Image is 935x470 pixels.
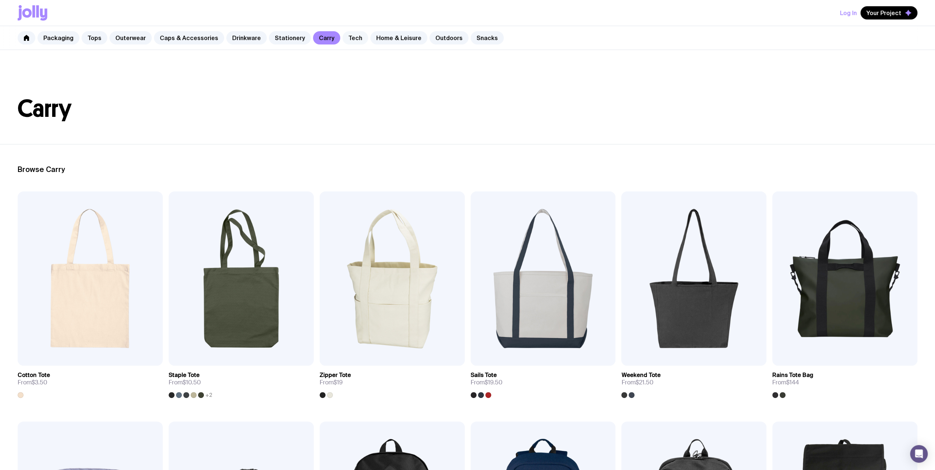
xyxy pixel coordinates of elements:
[471,379,503,386] span: From
[320,366,465,398] a: Zipper ToteFrom$19
[18,97,917,121] h1: Carry
[471,31,504,44] a: Snacks
[313,31,340,44] a: Carry
[370,31,427,44] a: Home & Leisure
[772,366,917,398] a: Rains Tote BagFrom$144
[183,378,201,386] span: $10.50
[860,6,917,19] button: Your Project
[18,372,50,379] h3: Cotton Tote
[621,372,660,379] h3: Weekend Tote
[320,372,351,379] h3: Zipper Tote
[18,366,163,398] a: Cotton ToteFrom$3.50
[320,379,343,386] span: From
[18,379,47,386] span: From
[840,6,857,19] button: Log In
[621,366,766,398] a: Weekend ToteFrom$21.50
[154,31,224,44] a: Caps & Accessories
[169,379,201,386] span: From
[485,378,503,386] span: $19.50
[429,31,468,44] a: Outdoors
[786,378,799,386] span: $144
[772,379,799,386] span: From
[772,372,813,379] h3: Rains Tote Bag
[471,366,616,398] a: Sails ToteFrom$19.50
[635,378,653,386] span: $21.50
[205,392,212,398] span: +2
[18,165,917,174] h2: Browse Carry
[169,372,199,379] h3: Staple Tote
[109,31,152,44] a: Outerwear
[334,378,343,386] span: $19
[37,31,79,44] a: Packaging
[910,445,928,463] div: Open Intercom Messenger
[471,372,497,379] h3: Sails Tote
[226,31,267,44] a: Drinkware
[342,31,368,44] a: Tech
[32,378,47,386] span: $3.50
[269,31,311,44] a: Stationery
[621,379,653,386] span: From
[866,9,901,17] span: Your Project
[82,31,107,44] a: Tops
[169,366,314,398] a: Staple ToteFrom$10.50+2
